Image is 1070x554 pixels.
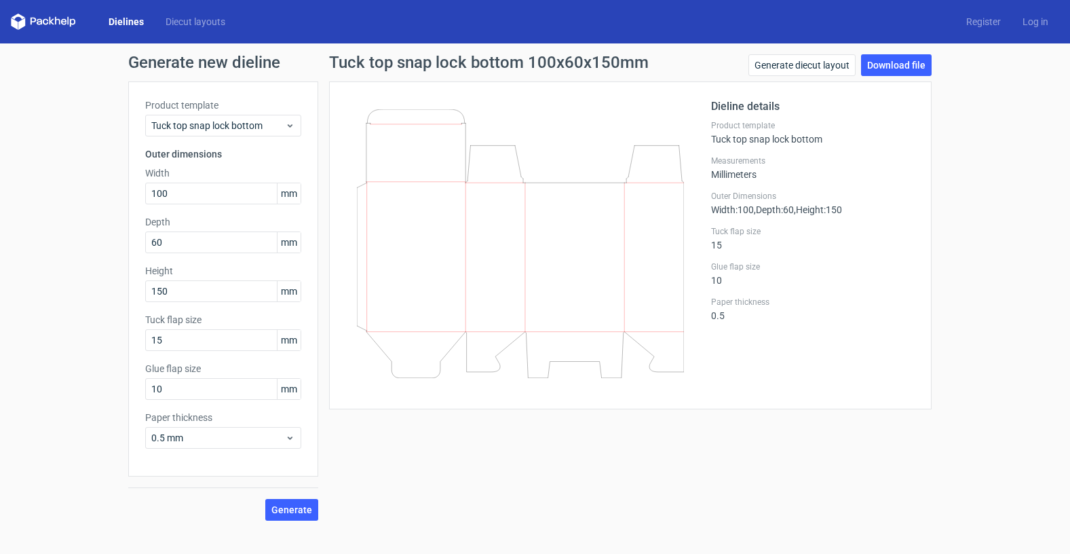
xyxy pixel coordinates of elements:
[145,362,301,375] label: Glue flap size
[151,119,285,132] span: Tuck top snap lock bottom
[277,379,301,399] span: mm
[861,54,932,76] a: Download file
[277,183,301,204] span: mm
[145,147,301,161] h3: Outer dimensions
[748,54,856,76] a: Generate diecut layout
[711,261,915,272] label: Glue flap size
[711,120,915,131] label: Product template
[711,261,915,286] div: 10
[711,226,915,251] div: 15
[145,98,301,112] label: Product template
[329,54,649,71] h1: Tuck top snap lock bottom 100x60x150mm
[145,215,301,229] label: Depth
[754,204,794,215] span: , Depth : 60
[794,204,842,215] span: , Height : 150
[145,411,301,424] label: Paper thickness
[271,505,312,515] span: Generate
[265,499,318,521] button: Generate
[711,204,754,215] span: Width : 100
[711,155,915,180] div: Millimeters
[955,15,1012,29] a: Register
[711,297,915,321] div: 0.5
[145,313,301,327] label: Tuck flap size
[145,166,301,180] label: Width
[277,330,301,350] span: mm
[711,297,915,308] label: Paper thickness
[711,120,915,145] div: Tuck top snap lock bottom
[711,155,915,166] label: Measurements
[155,15,236,29] a: Diecut layouts
[277,232,301,253] span: mm
[1012,15,1059,29] a: Log in
[145,264,301,278] label: Height
[711,226,915,237] label: Tuck flap size
[711,98,915,115] h2: Dieline details
[128,54,942,71] h1: Generate new dieline
[711,191,915,202] label: Outer Dimensions
[98,15,155,29] a: Dielines
[151,431,285,445] span: 0.5 mm
[277,281,301,301] span: mm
